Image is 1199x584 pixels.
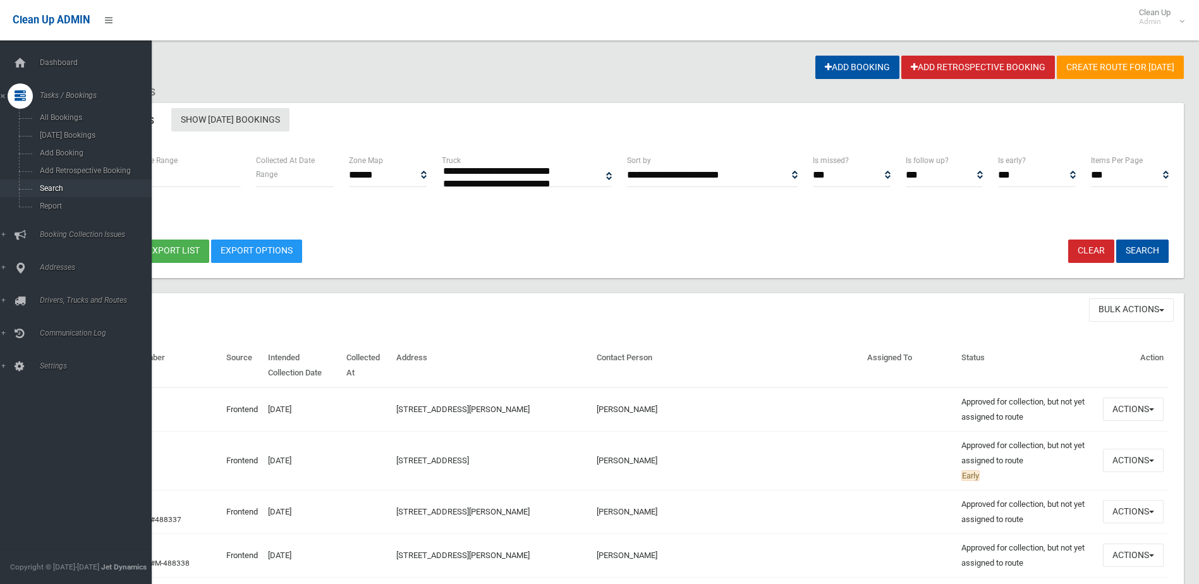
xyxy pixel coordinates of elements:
button: Export list [138,240,209,263]
a: Add Retrospective Booking [901,56,1055,79]
td: [PERSON_NAME] [592,387,862,432]
span: Tasks / Bookings [36,91,161,100]
span: Report [36,202,150,210]
span: Clean Up ADMIN [13,14,90,26]
th: Assigned To [862,344,956,387]
td: Approved for collection, but not yet assigned to route [956,431,1098,490]
th: Intended Collection Date [263,344,341,387]
button: Actions [1103,398,1164,421]
td: Approved for collection, but not yet assigned to route [956,533,1098,577]
span: Drivers, Trucks and Routes [36,296,161,305]
span: All Bookings [36,113,150,122]
span: Copyright © [DATE]-[DATE] [10,563,99,571]
small: Admin [1139,17,1171,27]
button: Actions [1103,449,1164,472]
th: Address [391,344,592,387]
td: [PERSON_NAME] [592,490,862,533]
a: Export Options [211,240,302,263]
label: Truck [442,154,461,167]
td: [DATE] [263,387,341,432]
a: Add Booking [815,56,899,79]
td: [DATE] [263,431,341,490]
span: Early [961,470,980,481]
a: [STREET_ADDRESS][PERSON_NAME] [396,507,530,516]
a: [STREET_ADDRESS][PERSON_NAME] [396,551,530,560]
td: Frontend [221,490,263,533]
span: Search [36,184,150,193]
span: Add Retrospective Booking [36,166,150,175]
span: Dashboard [36,58,161,67]
th: Contact Person [592,344,862,387]
span: [DATE] Bookings [36,131,150,140]
th: Source [221,344,263,387]
a: [STREET_ADDRESS][PERSON_NAME] [396,405,530,414]
span: Clean Up [1133,8,1183,27]
th: Action [1098,344,1169,387]
td: Approved for collection, but not yet assigned to route [956,387,1098,432]
th: Collected At [341,344,391,387]
th: Status [956,344,1098,387]
td: [PERSON_NAME] [592,533,862,577]
td: Frontend [221,533,263,577]
a: Show [DATE] Bookings [171,108,289,131]
button: Search [1116,240,1169,263]
span: Booking Collection Issues [36,230,161,239]
td: Frontend [221,431,263,490]
td: [PERSON_NAME] [592,431,862,490]
button: Bulk Actions [1089,298,1174,322]
button: Actions [1103,544,1164,567]
button: Actions [1103,500,1164,523]
a: Clear [1068,240,1114,263]
td: [DATE] [263,490,341,533]
strong: Jet Dynamics [101,563,147,571]
th: Booking Number [100,344,221,387]
td: Frontend [221,387,263,432]
td: [DATE] [263,533,341,577]
a: [STREET_ADDRESS] [396,456,469,465]
td: Approved for collection, but not yet assigned to route [956,490,1098,533]
a: #488337 [150,515,181,524]
span: Settings [36,362,161,370]
span: Add Booking [36,149,150,157]
span: Communication Log [36,329,161,338]
a: #M-488338 [150,559,190,568]
span: Addresses [36,263,161,272]
a: Create route for [DATE] [1057,56,1184,79]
